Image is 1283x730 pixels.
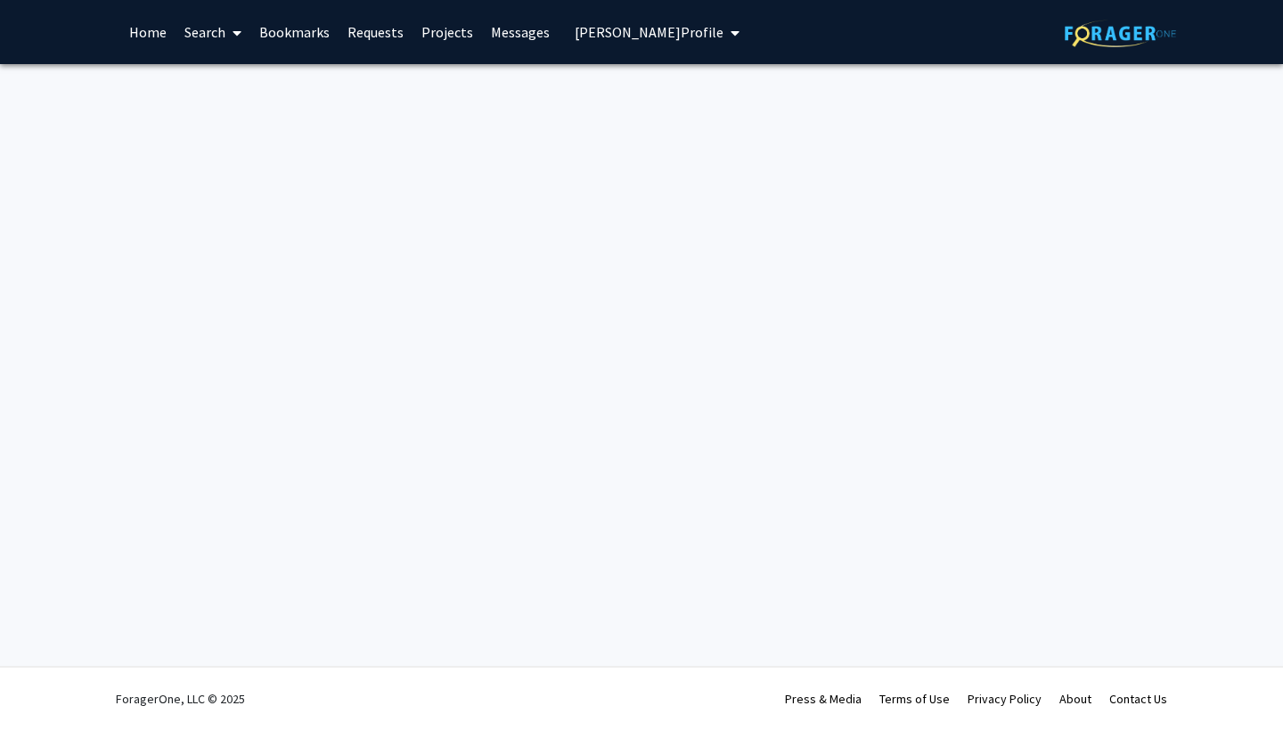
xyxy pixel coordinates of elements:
[1109,691,1167,707] a: Contact Us
[785,691,862,707] a: Press & Media
[250,1,339,63] a: Bookmarks
[413,1,482,63] a: Projects
[1207,650,1270,717] iframe: Chat
[968,691,1042,707] a: Privacy Policy
[1059,691,1091,707] a: About
[575,23,723,41] span: [PERSON_NAME] Profile
[879,691,950,707] a: Terms of Use
[116,668,245,730] div: ForagerOne, LLC © 2025
[482,1,559,63] a: Messages
[120,1,176,63] a: Home
[1065,20,1176,47] img: ForagerOne Logo
[339,1,413,63] a: Requests
[176,1,250,63] a: Search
